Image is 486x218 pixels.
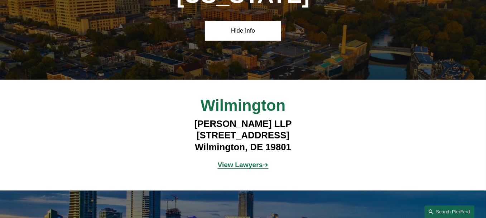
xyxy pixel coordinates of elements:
a: Hide Info [205,21,281,41]
strong: View Lawyers [218,161,263,169]
a: View Lawyers➔ [218,161,269,169]
a: Search this site [424,205,475,218]
span: ➔ [218,161,269,169]
h4: [PERSON_NAME] LLP [STREET_ADDRESS] Wilmington, DE 19801 [148,118,338,153]
span: Wilmington [201,96,285,114]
